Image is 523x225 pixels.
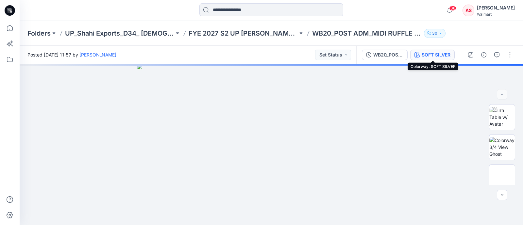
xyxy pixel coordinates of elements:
[463,5,474,16] div: AS
[489,107,515,127] img: Turn Table w/ Avatar
[362,50,408,60] button: WB20_POST ADM_MIDI RUFFLE WAIST TIERED SKIRT
[479,50,489,60] button: Details
[373,51,403,58] div: WB20_POST ADM_MIDI RUFFLE WAIST TIERED SKIRT
[410,50,455,60] button: SOFT SILVER
[79,52,116,57] a: [PERSON_NAME]
[312,29,421,38] p: WB20_POST ADM_MIDI RUFFLE WAIST TIERED SKIRT
[424,29,446,38] button: 30
[477,4,515,12] div: [PERSON_NAME]
[489,170,515,184] img: Front Ghost
[65,29,174,38] a: UP_Shahi Exports_D34_ [DEMOGRAPHIC_DATA] Bottoms
[432,30,437,37] p: 30
[477,12,515,17] div: Walmart
[27,51,116,58] span: Posted [DATE] 11:57 by
[137,64,406,225] img: eyJhbGciOiJIUzI1NiIsImtpZCI6IjAiLCJzbHQiOiJzZXMiLCJ0eXAiOiJKV1QifQ.eyJkYXRhIjp7InR5cGUiOiJzdG9yYW...
[489,137,515,157] img: Colorway 3/4 View Ghost
[449,6,456,11] span: 38
[27,29,51,38] a: Folders
[189,29,298,38] a: FYE 2027 S2 UP [PERSON_NAME] [PERSON_NAME]
[422,51,450,58] div: SOFT SILVER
